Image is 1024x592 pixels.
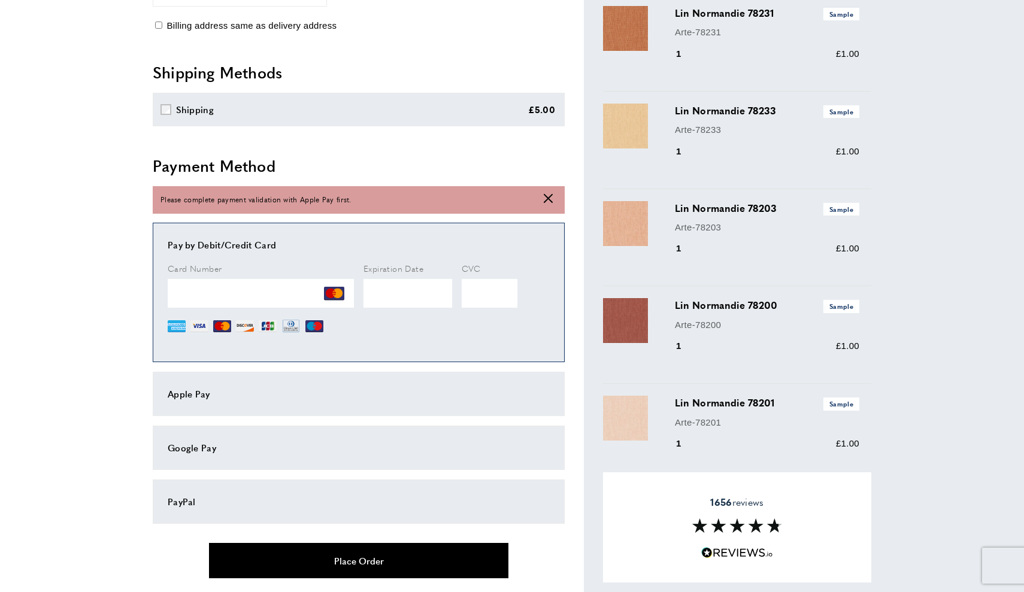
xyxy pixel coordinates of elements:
img: MI.png [305,317,323,335]
span: CVC [462,262,481,274]
img: Lin Normandie 78200 [603,298,648,343]
span: reviews [710,496,764,508]
span: Sample [823,203,859,215]
span: Expiration Date [363,262,423,274]
img: MC.png [213,317,231,335]
img: Reviews.io 5 stars [701,547,773,558]
h3: Lin Normandie 78231 [675,6,859,20]
div: 1 [675,47,698,61]
iframe: Secure Credit Card Frame - CVV [462,279,517,308]
h3: Lin Normandie 78200 [675,298,859,312]
div: Google Pay [168,441,550,455]
span: Billing address same as delivery address [166,20,337,31]
span: £1.00 [836,341,859,351]
img: MC.png [324,283,344,303]
div: £5.00 [528,102,556,117]
div: Shipping [176,102,214,117]
div: PayPal [168,494,550,509]
strong: 1656 [710,495,732,509]
img: VI.png [190,317,208,335]
img: DN.png [281,317,301,335]
h2: Shipping Methods [153,62,565,83]
img: DI.png [236,317,254,335]
span: £1.00 [836,438,859,448]
span: Card Number [168,262,222,274]
p: Arte-78203 [675,220,859,235]
span: Sample [823,105,859,118]
span: Please complete payment validation with Apple Pay first. [160,194,352,205]
img: Lin Normandie 78203 [603,201,648,246]
h3: Lin Normandie 78233 [675,104,859,118]
div: 1 [675,339,698,353]
span: Sample [823,300,859,312]
p: Arte-78201 [675,415,859,430]
img: Lin Normandie 78233 [603,104,648,148]
p: Arte-78233 [675,123,859,137]
div: Apple Pay [168,387,550,401]
p: Arte-78200 [675,318,859,332]
h2: Payment Method [153,155,565,177]
span: Sample [823,8,859,20]
img: JCB.png [259,317,277,335]
div: 1 [675,144,698,159]
span: £1.00 [836,243,859,253]
iframe: Secure Credit Card Frame - Expiration Date [363,279,452,308]
span: Sample [823,397,859,410]
img: Lin Normandie 78231 [603,6,648,51]
span: £1.00 [836,146,859,156]
button: Place Order [209,543,508,578]
span: £1.00 [836,48,859,59]
h3: Lin Normandie 78201 [675,396,859,410]
div: 1 [675,241,698,256]
div: Pay by Debit/Credit Card [168,238,550,252]
img: Reviews section [692,518,782,533]
input: Billing address same as delivery address [155,22,162,29]
p: Arte-78231 [675,25,859,40]
img: AE.png [168,317,186,335]
h3: Lin Normandie 78203 [675,201,859,215]
iframe: Secure Credit Card Frame - Credit Card Number [168,279,354,308]
div: 1 [675,436,698,451]
img: Lin Normandie 78201 [603,396,648,441]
